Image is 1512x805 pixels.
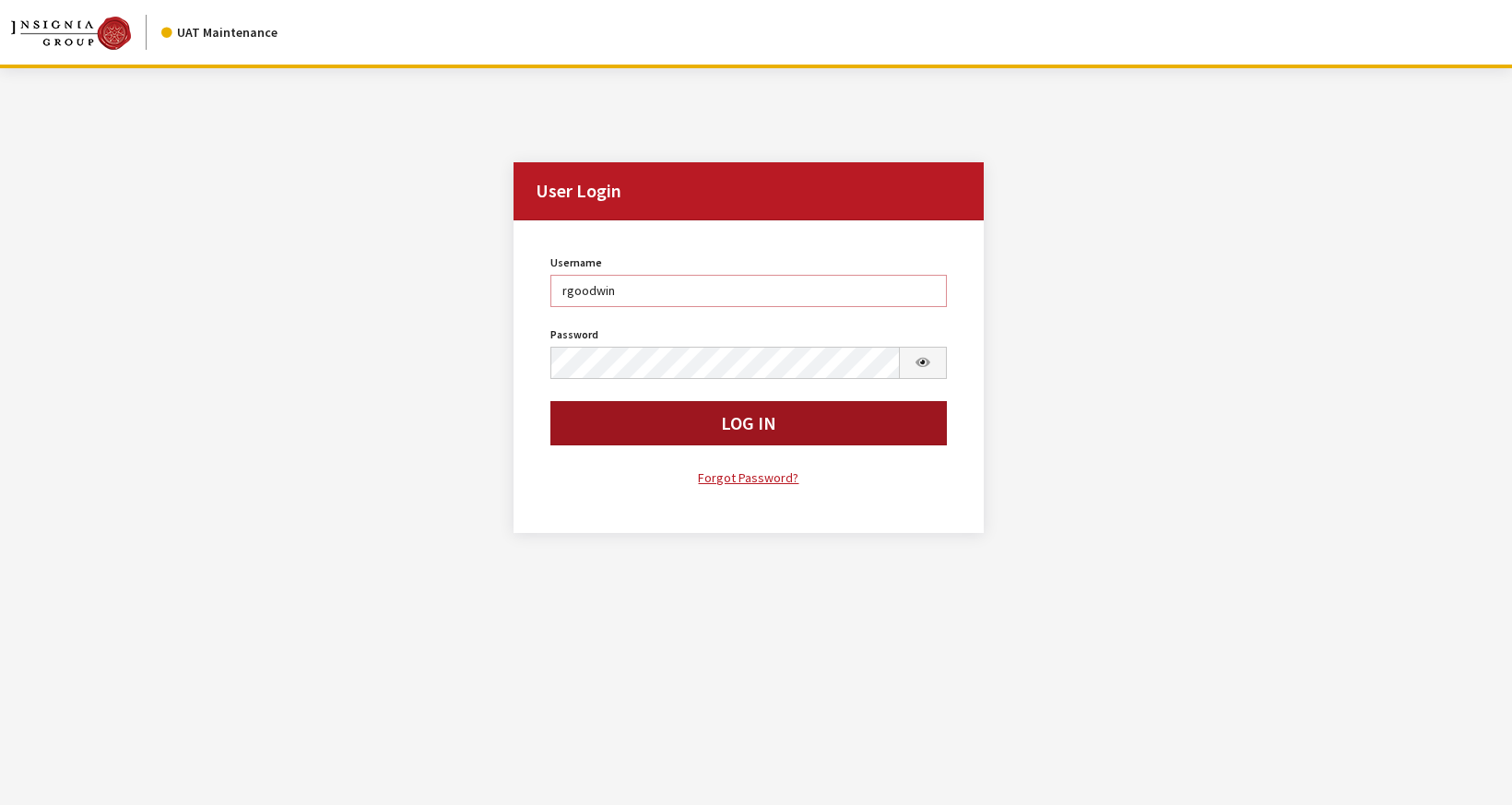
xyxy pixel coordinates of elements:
[11,15,161,50] a: Insignia Group logo
[11,17,131,50] img: Catalog Maintenance
[550,401,946,445] button: Log In
[550,468,946,489] a: Forgot Password?
[514,162,983,220] h2: User Login
[550,255,602,271] label: Username
[161,23,278,42] div: UAT Maintenance
[550,326,598,343] label: Password
[899,347,947,379] button: Show Password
